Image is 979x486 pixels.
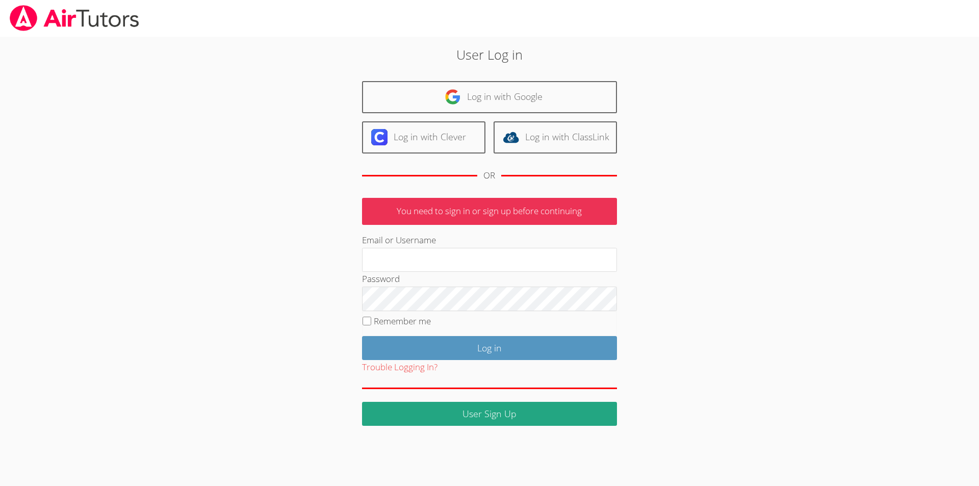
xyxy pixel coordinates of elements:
[9,5,140,31] img: airtutors_banner-c4298cdbf04f3fff15de1276eac7730deb9818008684d7c2e4769d2f7ddbe033.png
[362,121,485,154] a: Log in with Clever
[362,360,437,375] button: Trouble Logging In?
[374,315,431,327] label: Remember me
[225,45,754,64] h2: User Log in
[362,273,400,285] label: Password
[362,198,617,225] p: You need to sign in or sign up before continuing
[362,402,617,426] a: User Sign Up
[371,129,388,145] img: clever-logo-6eab21bc6e7a338710f1a6ff85c0baf02591cd810cc4098c63d3a4b26e2feb20.svg
[503,129,519,145] img: classlink-logo-d6bb404cc1216ec64c9a2012d9dc4662098be43eaf13dc465df04b49fa7ab582.svg
[362,81,617,113] a: Log in with Google
[445,89,461,105] img: google-logo-50288ca7cdecda66e5e0955fdab243c47b7ad437acaf1139b6f446037453330a.svg
[362,336,617,360] input: Log in
[494,121,617,154] a: Log in with ClassLink
[483,168,495,183] div: OR
[362,234,436,246] label: Email or Username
